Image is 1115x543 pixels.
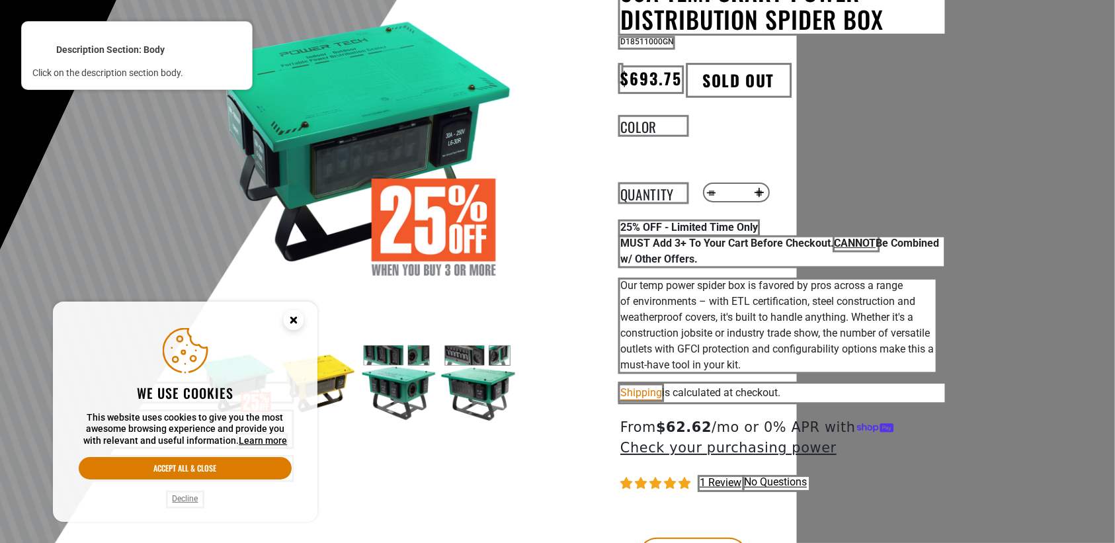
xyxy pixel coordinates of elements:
[280,345,356,421] img: yellow
[620,37,674,46] span: D18511000GN
[169,492,202,505] button: Decline
[360,345,436,421] img: green
[79,384,292,401] h2: We use cookies
[620,220,944,373] div: Page 1
[700,476,741,489] span: 1 review
[79,412,292,447] p: This website uses cookies to give you the most awesome browsing experience and provide you with r...
[32,67,241,79] div: Click on the description section body.
[56,44,165,56] div: Description Section: Body
[620,386,662,399] a: Shipping
[620,237,939,265] strong: MUST Add 3+ To Your Cart Before Checkout. Be Combined w/ Other Offers.
[744,476,807,489] span: No questions
[32,40,46,59] div: <
[620,66,682,90] span: $693.75
[688,65,789,95] span: Sold out
[620,478,693,490] span: 5.00 stars
[79,457,292,480] button: Accept all & close
[834,237,876,249] span: CANNOT
[620,384,944,401] div: is calculated at checkout.
[620,116,686,134] legend: Color
[440,345,516,421] img: green
[620,184,686,201] label: Quantity
[620,279,934,371] span: Our temp power spider box is favored by pros across a range of environments – with ETL certificat...
[239,435,287,446] a: Learn more
[620,221,758,233] strong: 25% OFF - Limited Time Only
[53,302,317,522] aside: Cookie Consent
